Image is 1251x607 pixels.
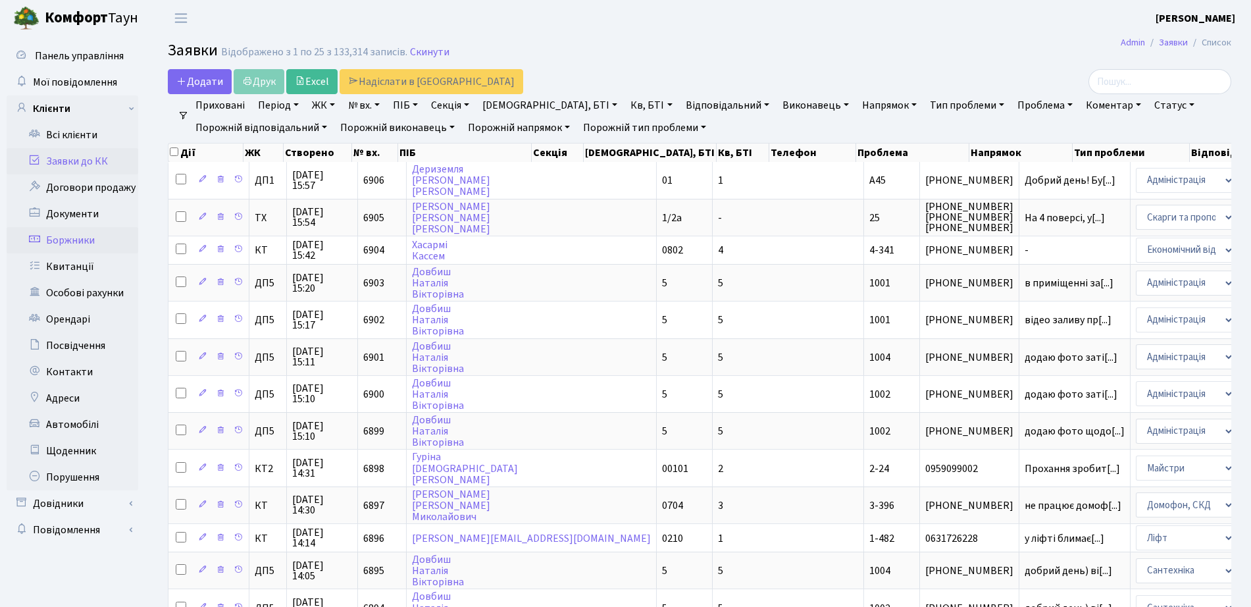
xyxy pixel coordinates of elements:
span: Таун [45,7,138,30]
span: 01 [662,173,673,188]
a: Особові рахунки [7,280,138,306]
span: 6902 [363,313,384,327]
span: [PHONE_NUMBER] [925,315,1013,325]
span: [DATE] 14:30 [292,494,352,515]
span: 5 [662,387,667,402]
span: Прохання зробит[...] [1025,462,1120,476]
span: 4 [718,243,723,257]
a: Порожній відповідальний [190,117,332,139]
a: Скинути [410,46,449,59]
span: [DATE] 15:57 [292,170,352,191]
span: [DATE] 15:42 [292,240,352,261]
span: [PHONE_NUMBER] [925,352,1013,363]
span: 5 [718,564,723,578]
span: ДП5 [255,315,281,325]
a: Admin [1121,36,1145,49]
span: [DATE] 15:11 [292,346,352,367]
a: Автомобілі [7,411,138,438]
span: у ліфті блимає[...] [1025,531,1104,546]
span: 5 [718,313,723,327]
a: ДовбишНаталіяВікторівна [412,265,464,302]
span: КТ [255,533,281,544]
span: Додати [176,74,223,89]
span: 5 [662,350,667,365]
span: [PHONE_NUMBER] [925,500,1013,511]
a: Коментар [1081,94,1146,117]
span: 1001 [869,313,890,327]
a: Повідомлення [7,517,138,543]
span: 1 [718,173,723,188]
span: додаю фото заті[...] [1025,350,1117,365]
span: ДП5 [255,352,281,363]
span: 5 [718,424,723,438]
a: № вх. [343,94,385,117]
span: 6906 [363,173,384,188]
span: 1002 [869,424,890,438]
a: Всі клієнти [7,122,138,148]
span: [DATE] 14:14 [292,527,352,548]
a: Довідники [7,490,138,517]
span: Добрий день! Бу[...] [1025,173,1115,188]
a: Порожній виконавець [335,117,460,139]
span: 5 [662,424,667,438]
a: ДовбишНаталіяВікторівна [412,552,464,589]
b: Комфорт [45,7,108,28]
a: Секція [426,94,474,117]
a: Договори продажу [7,174,138,201]
span: 6898 [363,462,384,476]
span: [PHONE_NUMBER] [925,245,1013,255]
span: 0210 [662,531,683,546]
li: Список [1188,36,1231,50]
a: Боржники [7,227,138,253]
a: Заявки до КК [7,148,138,174]
span: 5 [718,387,723,402]
span: 6899 [363,424,384,438]
span: [PHONE_NUMBER] [PHONE_NUMBER] [PHONE_NUMBER] [925,201,1013,233]
th: Телефон [769,144,856,162]
span: 5 [662,564,667,578]
span: 3 [718,498,723,513]
span: [DATE] 15:54 [292,207,352,228]
span: 6904 [363,243,384,257]
b: [PERSON_NAME] [1156,11,1235,26]
span: [PHONE_NUMBER] [925,426,1013,436]
a: Заявки [1159,36,1188,49]
span: добрий день) ві[...] [1025,564,1112,578]
span: 6896 [363,531,384,546]
a: Проблема [1012,94,1078,117]
span: КТ2 [255,463,281,474]
span: 0959099002 [925,463,1013,474]
span: [DATE] 15:17 [292,309,352,330]
span: На 4 поверсі, у[...] [1025,211,1105,225]
a: Відповідальний [680,94,775,117]
th: [DEMOGRAPHIC_DATA], БТІ [584,144,717,162]
span: 2 [718,462,723,476]
span: 2-24 [869,462,889,476]
span: [PHONE_NUMBER] [925,175,1013,186]
span: 6901 [363,350,384,365]
a: Панель управління [7,43,138,69]
span: 1/2а [662,211,682,225]
a: Приховані [190,94,250,117]
span: - [1025,245,1125,255]
span: 1002 [869,387,890,402]
a: Кв, БТІ [625,94,677,117]
span: [DATE] 14:05 [292,560,352,581]
img: logo.png [13,5,39,32]
span: 0802 [662,243,683,257]
a: [PERSON_NAME][EMAIL_ADDRESS][DOMAIN_NAME] [412,531,651,546]
a: Порожній напрямок [463,117,575,139]
span: ТХ [255,213,281,223]
a: Період [253,94,304,117]
span: [PHONE_NUMBER] [925,278,1013,288]
th: № вх. [352,144,398,162]
span: 1001 [869,276,890,290]
a: ХасарміКассем [412,238,447,263]
a: ДовбишНаталіяВікторівна [412,302,464,338]
span: [DATE] 14:31 [292,458,352,479]
a: [DEMOGRAPHIC_DATA], БТІ [477,94,623,117]
a: Щоденник [7,438,138,464]
a: Статус [1149,94,1200,117]
span: Заявки [168,39,218,62]
span: 5 [662,276,667,290]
